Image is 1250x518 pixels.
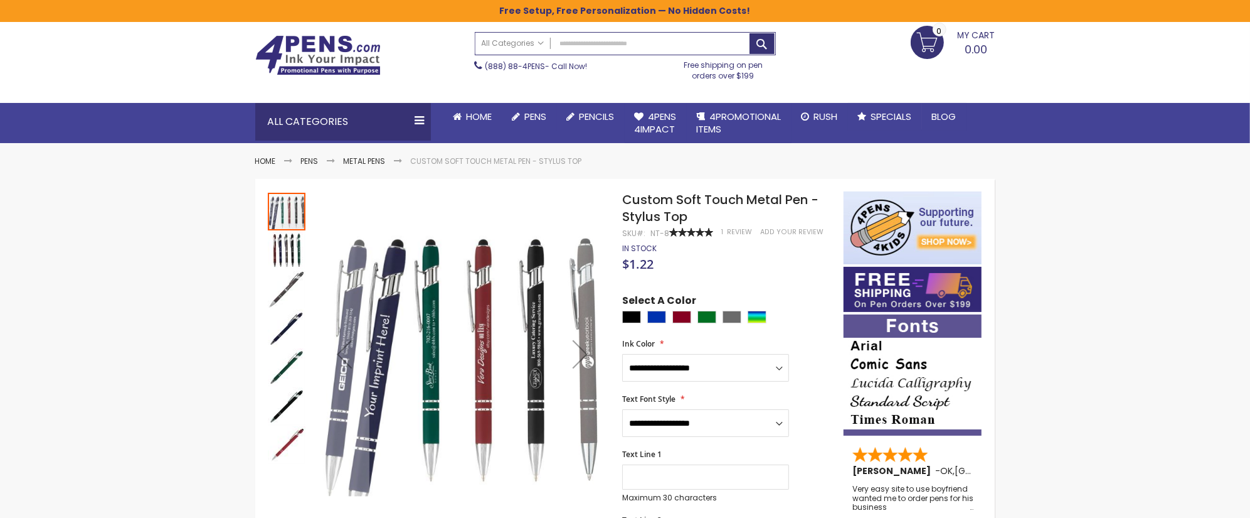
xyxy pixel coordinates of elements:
div: Burgundy [672,311,691,323]
img: Custom Soft Touch Metal Pen - Stylus Top [268,232,305,269]
div: Availability [622,244,657,254]
iframe: Reseñas de Clientes en Google [1147,484,1250,518]
span: Text Font Style [622,394,675,404]
div: Assorted [748,311,766,323]
span: 4PROMOTIONAL ITEMS [697,110,781,136]
a: All Categories [475,33,551,53]
span: $1.22 [622,256,654,272]
img: Custom Soft Touch Metal Pen - Stylus Top [268,310,305,347]
span: In stock [622,243,657,254]
img: Custom Soft Touch Metal Pen - Stylus Top [268,348,305,386]
span: [PERSON_NAME] [852,465,935,477]
img: Free shipping on orders over $199 [844,267,982,312]
a: 4Pens4impact [625,103,687,144]
div: Custom Soft Touch Metal Pen - Stylus Top [268,425,305,464]
span: Pencils [580,110,615,123]
div: Next [555,192,605,517]
img: Custom Soft Touch Metal Pen - Stylus Top [268,271,305,308]
div: All Categories [255,103,431,141]
div: Previous [319,192,369,517]
a: Metal Pens [344,156,386,166]
a: Home [255,156,276,166]
span: Specials [871,110,912,123]
div: Free shipping on pen orders over $199 [670,55,776,80]
span: Ink Color [622,338,655,349]
a: 0.00 0 [911,26,995,57]
img: font-personalization-examples [844,315,982,436]
span: Blog [932,110,956,123]
span: Rush [814,110,838,123]
span: OK [940,465,953,477]
a: Pens [502,103,557,131]
span: Select A Color [622,294,696,311]
div: Custom Soft Touch Metal Pen - Stylus Top [268,347,307,386]
a: Specials [848,103,922,131]
li: Custom Soft Touch Metal Pen - Stylus Top [411,156,582,166]
a: Add Your Review [760,227,824,237]
div: NT-8 [650,229,669,239]
div: Green [697,311,716,323]
div: Black [622,311,641,323]
div: Blue [647,311,666,323]
span: - , [935,465,1047,477]
div: Custom Soft Touch Metal Pen - Stylus Top [268,269,307,308]
a: Pens [301,156,319,166]
div: Custom Soft Touch Metal Pen - Stylus Top [268,386,307,425]
span: 0.00 [965,41,988,57]
a: 1 Review [721,227,754,237]
img: 4Pens Custom Pens and Promotional Products [255,35,381,75]
span: 1 [721,227,723,237]
span: Review [727,227,752,237]
span: Pens [525,110,547,123]
div: Very easy site to use boyfriend wanted me to order pens for his business [852,485,974,512]
span: All Categories [482,38,544,48]
a: Pencils [557,103,625,131]
span: 0 [937,25,942,37]
a: (888) 88-4PENS [485,61,546,72]
span: Home [467,110,492,123]
div: Grey [723,311,741,323]
a: Home [443,103,502,131]
strong: SKU [622,228,645,239]
span: [GEOGRAPHIC_DATA] [955,465,1047,477]
img: Custom Soft Touch Metal Pen - Stylus Top [319,209,606,496]
p: Maximum 30 characters [622,493,789,503]
span: 4Pens 4impact [635,110,677,136]
img: Custom Soft Touch Metal Pen - Stylus Top [268,426,305,464]
span: Text Line 1 [622,449,662,460]
a: Rush [792,103,848,131]
span: Custom Soft Touch Metal Pen - Stylus Top [622,191,818,225]
a: Blog [922,103,967,131]
div: Custom Soft Touch Metal Pen - Stylus Top [268,308,307,347]
div: Custom Soft Touch Metal Pen - Stylus Top [268,192,307,230]
div: Custom Soft Touch Metal Pen - Stylus Top [268,230,307,269]
img: Custom Soft Touch Metal Pen - Stylus Top [268,387,305,425]
div: 100% [669,228,713,237]
a: 4PROMOTIONALITEMS [687,103,792,144]
span: - Call Now! [485,61,588,72]
img: 4pens 4 kids [844,192,982,264]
